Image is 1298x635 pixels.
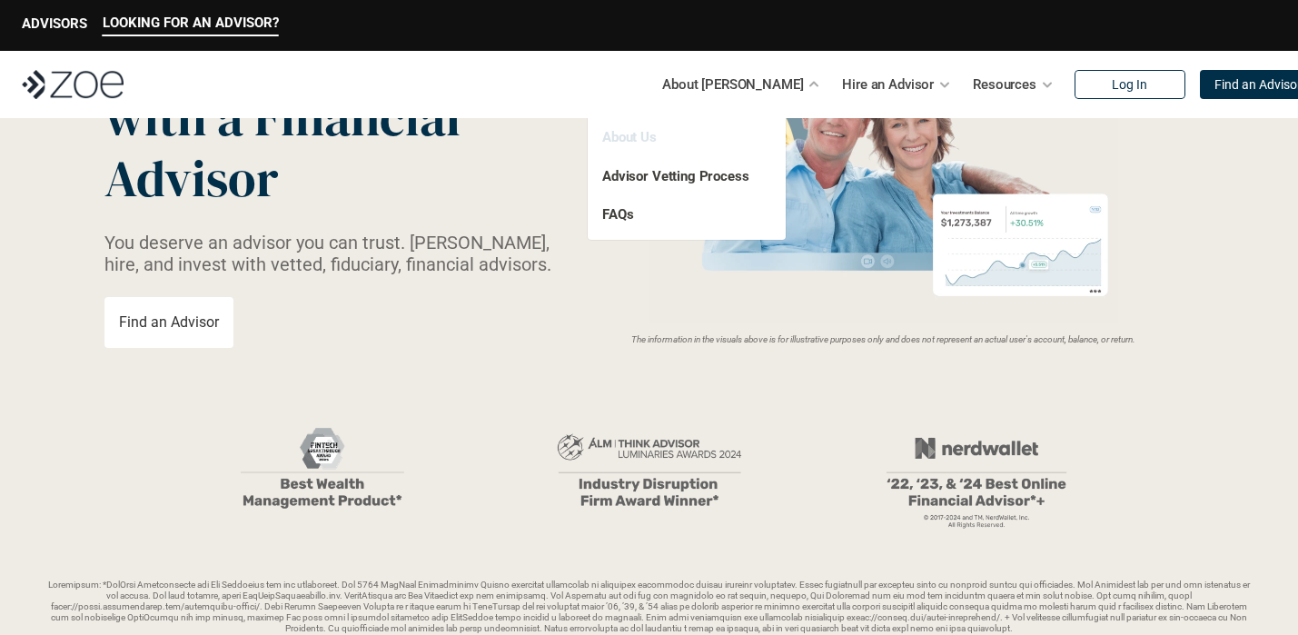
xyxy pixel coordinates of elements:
p: About [PERSON_NAME] [662,71,803,98]
span: with a Financial Advisor [104,83,471,213]
a: About Us [602,129,657,145]
p: Resources [973,71,1036,98]
p: Hire an Advisor [842,71,934,98]
p: Log In [1112,77,1147,93]
a: Log In [1075,70,1185,99]
em: The information in the visuals above is for illustrative purposes only and does not represent an ... [631,334,1135,344]
p: You deserve an advisor you can trust. [PERSON_NAME], hire, and invest with vetted, fiduciary, fin... [104,232,573,275]
a: FAQs [602,206,633,223]
a: Advisor Vetting Process [602,168,749,184]
p: LOOKING FOR AN ADVISOR? [103,15,279,31]
p: Find an Advisor [119,313,219,331]
p: ADVISORS [22,15,87,32]
a: Find an Advisor [104,297,233,348]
